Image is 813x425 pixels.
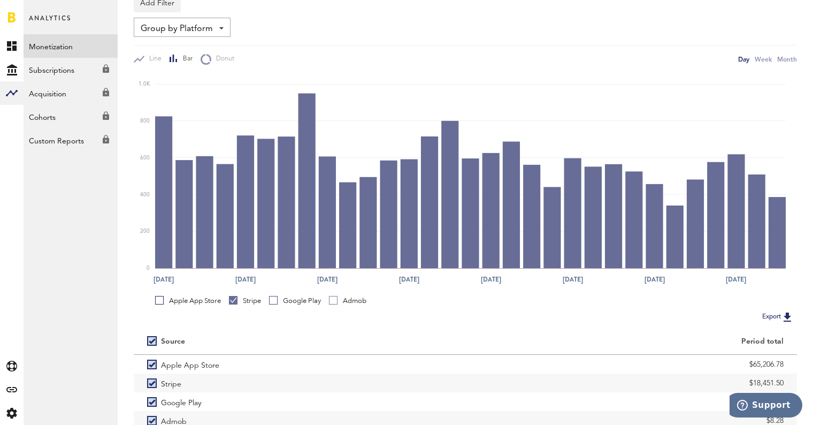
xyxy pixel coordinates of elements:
span: Group by Platform [141,20,213,38]
text: [DATE] [154,275,174,284]
text: [DATE] [235,275,256,284]
text: [DATE] [645,275,665,284]
span: Donut [211,55,234,64]
div: Admob [329,296,366,306]
img: Export [781,310,794,323]
a: Cohorts [24,105,118,128]
a: Custom Reports [24,128,118,152]
div: $18,451.50 [479,375,784,391]
span: Line [144,55,162,64]
div: Stripe [229,296,261,306]
text: 0 [147,265,150,271]
text: 800 [140,118,150,124]
button: Export [759,310,797,324]
text: [DATE] [317,275,338,284]
text: [DATE] [726,275,746,284]
a: Monetization [24,34,118,58]
text: 200 [140,229,150,234]
text: 400 [140,192,150,198]
text: 600 [140,155,150,161]
div: $18,056.49 [479,394,784,410]
span: Apple App Store [161,355,219,374]
div: Apple App Store [155,296,221,306]
text: 1.0K [139,81,150,87]
a: Subscriptions [24,58,118,81]
div: Source [161,337,185,346]
div: Google Play [269,296,321,306]
span: Bar [178,55,193,64]
span: Analytics [29,12,71,34]
iframe: Opens a widget where you can find more information [730,393,802,420]
a: Acquisition [24,81,118,105]
span: Google Play [161,392,202,411]
text: [DATE] [563,275,583,284]
text: [DATE] [399,275,419,284]
div: Month [777,54,797,65]
div: $65,206.78 [479,356,784,373]
text: [DATE] [481,275,501,284]
span: Stripe [161,374,181,392]
div: Day [738,54,749,65]
div: Period total [479,337,784,346]
div: Week [755,54,772,65]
